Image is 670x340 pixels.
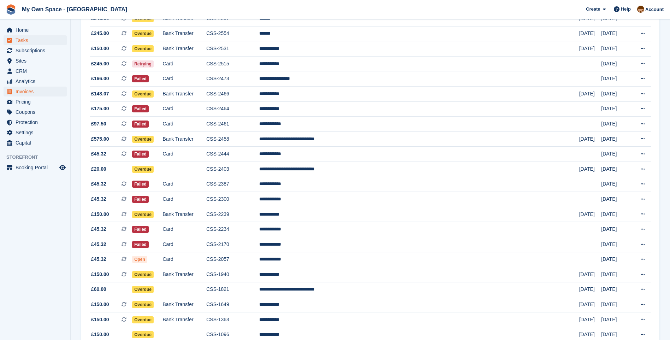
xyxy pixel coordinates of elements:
[16,128,58,137] span: Settings
[601,192,630,207] td: [DATE]
[91,90,109,98] span: £148.07
[601,26,630,41] td: [DATE]
[16,163,58,172] span: Booking Portal
[16,66,58,76] span: CRM
[579,312,601,327] td: [DATE]
[132,181,149,188] span: Failed
[16,35,58,45] span: Tasks
[162,101,206,117] td: Card
[132,301,154,308] span: Overdue
[579,162,601,177] td: [DATE]
[206,26,259,41] td: CSS-2554
[162,312,206,327] td: Bank Transfer
[132,316,154,323] span: Overdue
[162,117,206,132] td: Card
[132,241,149,248] span: Failed
[601,222,630,237] td: [DATE]
[206,282,259,297] td: CSS-1821
[206,56,259,71] td: CSS-2515
[6,4,16,15] img: stora-icon-8386f47178a22dfd0bd8f6a31ec36ba5ce8667c1dd55bd0f319d3a0aa187defe.svg
[162,237,206,252] td: Card
[91,316,109,323] span: £150.00
[206,222,259,237] td: CSS-2234
[4,46,67,55] a: menu
[132,90,154,98] span: Overdue
[601,237,630,252] td: [DATE]
[601,56,630,71] td: [DATE]
[601,267,630,282] td: [DATE]
[16,56,58,66] span: Sites
[621,6,631,13] span: Help
[206,207,259,222] td: CSS-2239
[579,131,601,147] td: [DATE]
[132,196,149,203] span: Failed
[162,267,206,282] td: Bank Transfer
[601,252,630,267] td: [DATE]
[162,297,206,312] td: Bank Transfer
[586,6,600,13] span: Create
[19,4,130,15] a: My Own Space - [GEOGRAPHIC_DATA]
[16,138,58,148] span: Capital
[579,41,601,57] td: [DATE]
[6,154,70,161] span: Storefront
[4,56,67,66] a: menu
[91,180,106,188] span: £45.32
[91,165,106,173] span: £20.00
[645,6,664,13] span: Account
[601,131,630,147] td: [DATE]
[206,147,259,162] td: CSS-2444
[579,282,601,297] td: [DATE]
[132,226,149,233] span: Failed
[206,252,259,267] td: CSS-2057
[132,75,149,82] span: Failed
[206,71,259,87] td: CSS-2473
[132,105,149,112] span: Failed
[91,45,109,52] span: £150.00
[132,211,154,218] span: Overdue
[162,207,206,222] td: Bank Transfer
[601,101,630,117] td: [DATE]
[601,147,630,162] td: [DATE]
[162,252,206,267] td: Card
[601,297,630,312] td: [DATE]
[16,25,58,35] span: Home
[91,331,109,338] span: £150.00
[4,163,67,172] a: menu
[91,120,106,128] span: £97.50
[206,86,259,101] td: CSS-2466
[132,136,154,143] span: Overdue
[601,41,630,57] td: [DATE]
[637,6,644,13] img: Paula Harris
[579,26,601,41] td: [DATE]
[132,30,154,37] span: Overdue
[206,117,259,132] td: CSS-2461
[91,225,106,233] span: £45.32
[4,76,67,86] a: menu
[58,163,67,172] a: Preview store
[132,151,149,158] span: Failed
[91,60,109,68] span: £245.00
[91,30,109,37] span: £245.00
[16,107,58,117] span: Coupons
[91,105,109,112] span: £175.00
[206,312,259,327] td: CSS-1363
[91,135,109,143] span: £575.00
[206,297,259,312] td: CSS-1649
[162,71,206,87] td: Card
[601,162,630,177] td: [DATE]
[4,25,67,35] a: menu
[91,286,106,293] span: £60.00
[16,76,58,86] span: Analytics
[4,128,67,137] a: menu
[132,45,154,52] span: Overdue
[132,256,147,263] span: Open
[132,331,154,338] span: Overdue
[601,207,630,222] td: [DATE]
[91,211,109,218] span: £150.00
[162,86,206,101] td: Bank Transfer
[132,121,149,128] span: Failed
[132,286,154,293] span: Overdue
[601,282,630,297] td: [DATE]
[16,87,58,96] span: Invoices
[206,41,259,57] td: CSS-2531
